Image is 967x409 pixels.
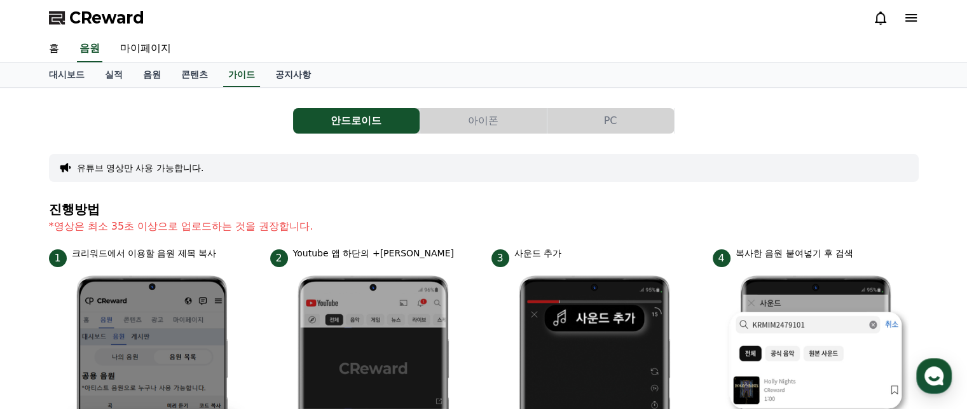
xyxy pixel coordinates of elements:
[4,303,84,335] a: 홈
[265,63,321,87] a: 공지사항
[736,247,854,260] p: 복사한 음원 붙여넣기 후 검색
[110,36,181,62] a: 마이페이지
[49,219,919,234] p: *영상은 최소 35초 이상으로 업로드하는 것을 권장합니다.
[72,247,217,260] p: 크리워드에서 이용할 음원 제목 복사
[420,108,547,134] button: 아이폰
[293,108,420,134] button: 안드로이드
[713,249,730,267] span: 4
[95,63,133,87] a: 실적
[547,108,674,134] button: PC
[293,108,420,134] a: 안드로이드
[77,36,102,62] a: 음원
[40,322,48,333] span: 홈
[270,249,288,267] span: 2
[491,249,509,267] span: 3
[196,322,212,333] span: 설정
[133,63,171,87] a: 음원
[171,63,218,87] a: 콘텐츠
[84,303,164,335] a: 대화
[514,247,561,260] p: 사운드 추가
[420,108,547,134] a: 아이폰
[49,249,67,267] span: 1
[49,202,919,216] h4: 진행방법
[164,303,244,335] a: 설정
[77,162,204,174] button: 유튜브 영상만 사용 가능합니다.
[49,8,144,28] a: CReward
[293,247,454,260] p: Youtube 앱 하단의 +[PERSON_NAME]
[116,323,132,333] span: 대화
[39,36,69,62] a: 홈
[69,8,144,28] span: CReward
[39,63,95,87] a: 대시보드
[223,63,260,87] a: 가이드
